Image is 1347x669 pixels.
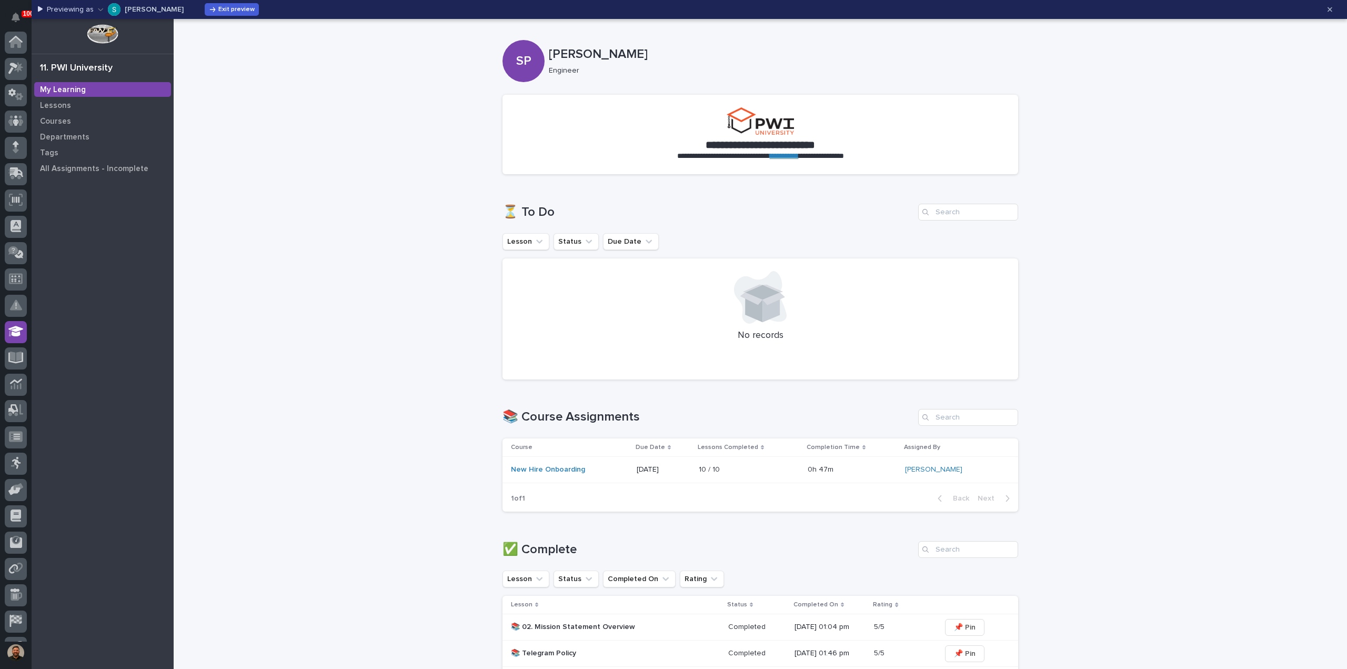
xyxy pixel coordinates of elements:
button: 📌 Pin [945,645,984,662]
input: Search [918,409,1018,426]
p: Course [511,442,532,453]
p: Tags [40,148,58,158]
p: My Learning [40,85,86,95]
img: Workspace Logo [87,24,118,44]
p: Engineer [549,66,1010,75]
span: 📌 Pin [954,648,976,659]
p: [PERSON_NAME] [125,6,184,13]
p: [PERSON_NAME] [549,47,1014,62]
tr: 📚 Telegram PolicyCompletedCompleted [DATE] 01:46 pm5/55/5 📌 Pin [502,641,1018,667]
a: Workspace Logo [32,19,174,54]
a: Courses [32,113,174,129]
p: Lessons [40,101,71,111]
tr: 📚 02. Mission Statement OverviewCompletedCompleted [DATE] 01:04 pm5/55/5 📌 Pin [502,614,1018,641]
img: pwi-university-small.png [727,107,794,135]
p: Courses [40,117,71,126]
button: Lesson [502,233,549,250]
button: Next [973,494,1018,503]
div: 11. PWI University [40,63,113,74]
input: Search [918,541,1018,558]
p: 5/5 [874,621,887,632]
p: No records [515,330,1006,342]
p: Completed On [793,599,838,611]
tr: New Hire Onboarding [DATE]10 / 1010 / 10 0h 47m0h 47m [PERSON_NAME] [502,457,1018,483]
p: Previewing as [47,5,94,14]
a: Departments [32,129,174,145]
p: 📚 02. Mission Statement Overview [511,623,695,632]
p: 10 / 10 [699,463,722,474]
p: 5/5 [874,647,887,658]
button: Back [929,494,973,503]
p: 100 [23,10,34,17]
p: Completed [728,621,768,632]
h1: ✅ Complete [502,542,914,557]
p: Departments [40,133,89,142]
span: Next [978,495,1001,502]
button: Status [554,233,599,250]
a: All Assignments - Incomplete [32,161,174,176]
p: Rating [873,599,892,611]
button: 📌 Pin [945,619,984,636]
p: [DATE] [637,465,690,474]
span: 📌 Pin [954,622,976,633]
a: New Hire Onboarding [511,465,585,474]
p: [DATE] 01:46 pm [795,649,866,658]
a: Lessons [32,97,174,113]
h1: 📚 Course Assignments [502,410,914,425]
input: Search [918,204,1018,221]
button: Status [554,571,599,587]
button: Notifications [5,6,27,28]
span: Exit preview [218,6,255,13]
p: All Assignments - Incomplete [40,164,148,174]
a: Tags [32,145,174,161]
button: Sid Pareek[PERSON_NAME] [98,1,184,18]
span: Back [947,495,969,502]
p: Due Date [636,442,665,453]
button: users-avatar [5,642,27,664]
button: Lesson [502,571,549,587]
h1: ⏳ To Do [502,205,914,220]
img: Sid Pareek [108,3,120,16]
p: Lesson [511,599,532,611]
p: Status [727,599,747,611]
button: Completed On [603,571,676,587]
p: 0h 47m [808,463,836,474]
a: [PERSON_NAME] [905,465,962,474]
button: Rating [680,571,724,587]
p: [DATE] 01:04 pm [795,623,866,632]
div: Notifications100 [13,13,27,29]
button: Due Date [603,233,659,250]
p: Lessons Completed [698,442,758,453]
p: 📚 Telegram Policy [511,649,695,658]
a: My Learning [32,82,174,97]
div: SP [502,12,545,69]
p: Completed [728,647,768,658]
p: Assigned By [904,442,940,453]
button: Exit preview [205,3,259,16]
p: 1 of 1 [502,486,534,512]
p: Completion Time [807,442,860,453]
